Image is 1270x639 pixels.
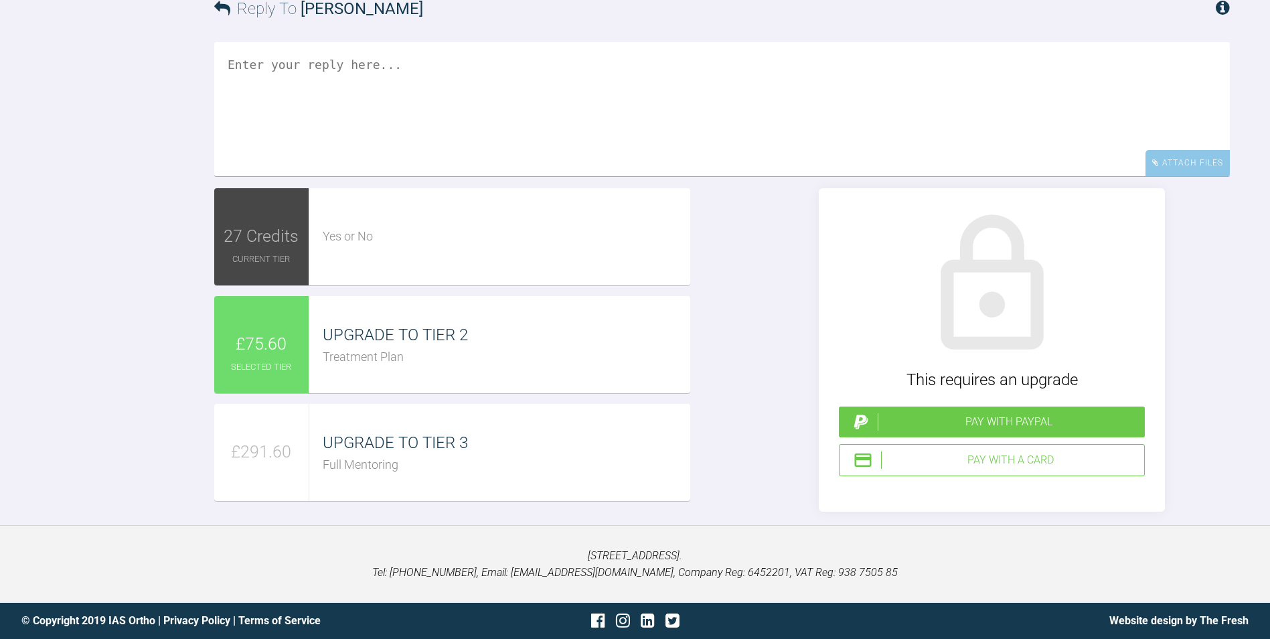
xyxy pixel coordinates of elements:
img: lock.6dc949b6.svg [915,208,1069,362]
div: Treatment Plan [323,348,690,367]
div: Attach Files [1145,150,1230,176]
span: 27 Credits [224,223,299,250]
img: paypal.a7a4ce45.svg [851,412,871,432]
div: Full Mentoring [323,455,690,475]
span: UPGRADE TO TIER 3 [323,433,468,452]
p: [STREET_ADDRESS]. Tel: [PHONE_NUMBER], Email: [EMAIL_ADDRESS][DOMAIN_NAME], Company Reg: 6452201,... [21,547,1249,581]
div: Yes or No [323,227,690,246]
span: UPGRADE TO TIER 2 [323,326,468,344]
div: This requires an upgrade [839,367,1145,393]
img: stripeIcon.ae7d7783.svg [853,450,873,470]
a: Privacy Policy [163,614,230,627]
div: © Copyright 2019 IAS Ortho | | [21,612,430,630]
a: Terms of Service [238,614,321,627]
span: £291.60 [231,439,291,466]
span: £75.60 [236,331,287,358]
div: Pay with PayPal [878,413,1139,431]
a: Website design by The Fresh [1109,614,1249,627]
div: Pay with a Card [881,451,1139,469]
